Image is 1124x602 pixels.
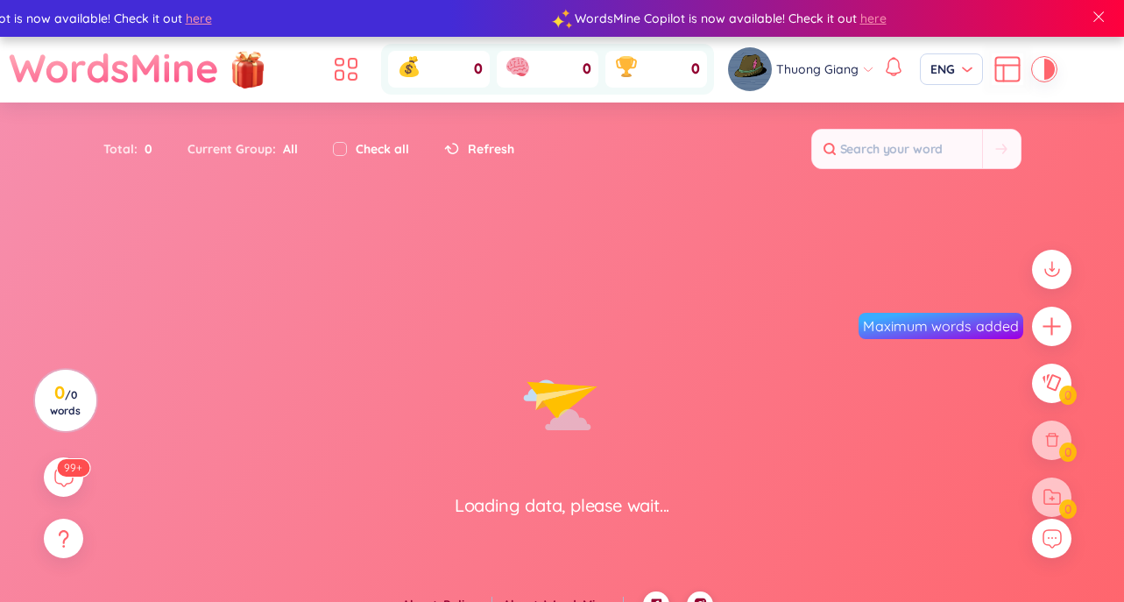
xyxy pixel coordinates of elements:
span: 0 [583,60,591,79]
img: flashSalesIcon.a7f4f837.png [230,42,265,95]
span: here [186,9,212,28]
span: plus [1041,315,1063,337]
span: 0 [138,139,152,159]
span: here [860,9,887,28]
span: All [276,141,298,157]
span: ENG [930,60,972,78]
a: WordsMine [9,37,219,99]
span: / 0 words [50,388,81,417]
img: avatar [728,47,772,91]
label: Check all [356,139,409,159]
div: Current Group : [170,131,315,167]
a: avatar [728,47,776,91]
span: Thuong Giang [776,60,859,79]
div: Total : [103,131,170,167]
sup: 577 [57,459,89,477]
input: Search your word [812,130,982,168]
span: 0 [474,60,483,79]
span: Refresh [468,139,514,159]
div: Loading data, please wait... [455,493,669,518]
h3: 0 [46,386,85,417]
span: 0 [691,60,700,79]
